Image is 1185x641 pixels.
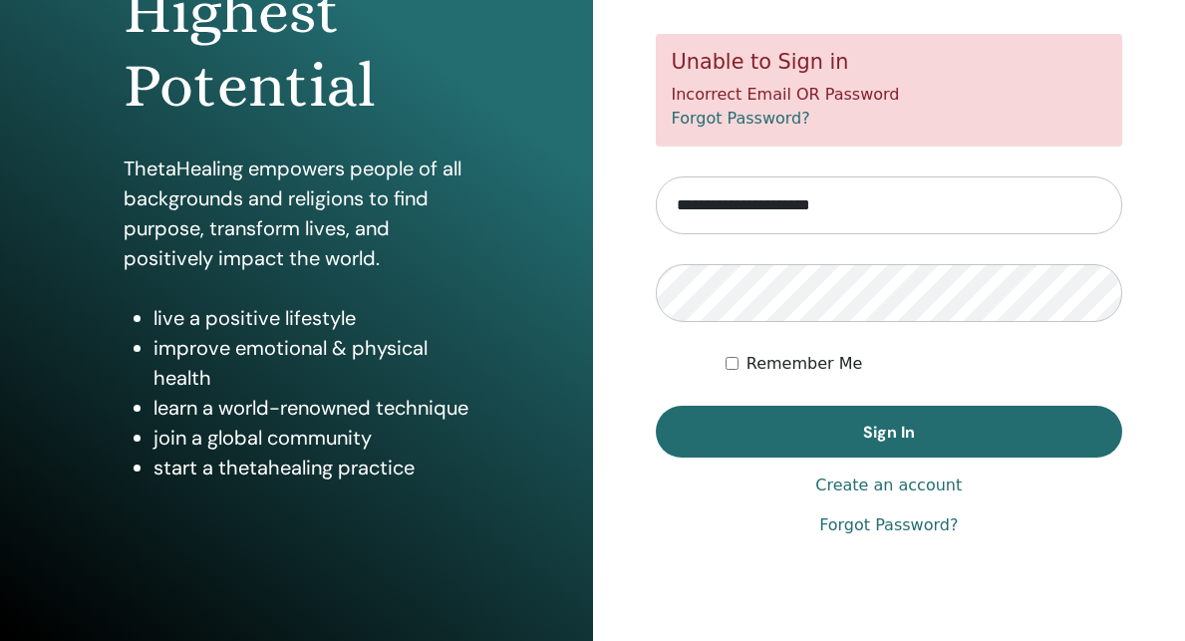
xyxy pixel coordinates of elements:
[153,303,468,333] li: live a positive lifestyle
[124,154,468,273] p: ThetaHealing empowers people of all backgrounds and religions to find purpose, transform lives, a...
[153,453,468,482] li: start a thetahealing practice
[153,393,468,423] li: learn a world-renowned technique
[672,109,810,128] a: Forgot Password?
[746,352,863,376] label: Remember Me
[819,513,958,537] a: Forgot Password?
[672,50,1107,75] h5: Unable to Sign in
[656,34,1123,147] div: Incorrect Email OR Password
[153,333,468,393] li: improve emotional & physical health
[815,474,962,497] a: Create an account
[656,406,1123,458] button: Sign In
[726,352,1122,376] div: Keep me authenticated indefinitely or until I manually logout
[153,423,468,453] li: join a global community
[863,422,915,443] span: Sign In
